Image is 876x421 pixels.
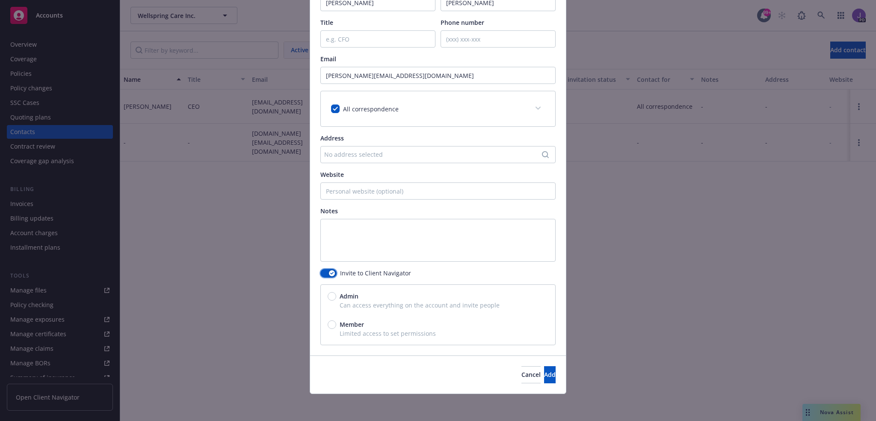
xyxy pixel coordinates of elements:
[320,207,338,215] span: Notes
[328,301,548,310] span: Can access everything on the account and invite people
[320,30,435,48] input: e.g. CFO
[320,134,344,142] span: Address
[521,370,541,379] span: Cancel
[343,105,399,113] span: All correspondence
[328,320,336,329] input: Member
[320,55,336,63] span: Email
[521,366,541,383] button: Cancel
[441,18,484,27] span: Phone number
[340,269,411,278] span: Invite to Client Navigator
[320,18,333,27] span: Title
[320,182,556,200] input: Personal website (optional)
[324,150,543,159] div: No address selected
[542,151,549,158] svg: Search
[340,292,358,301] span: Admin
[544,366,556,383] button: Add
[328,292,336,301] input: Admin
[320,67,556,84] input: example@email.com
[441,30,556,48] input: (xxx) xxx-xxx
[544,370,556,379] span: Add
[320,170,344,179] span: Website
[321,91,555,126] div: All correspondence
[340,320,364,329] span: Member
[320,146,556,163] button: No address selected
[328,329,548,338] span: Limited access to set permissions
